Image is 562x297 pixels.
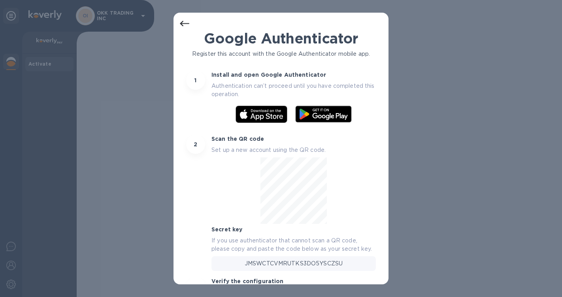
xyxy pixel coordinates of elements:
[211,225,376,233] p: Secret key
[211,82,376,98] p: Authentication can’t proceed until you have completed this operation.
[194,140,197,148] p: 2
[211,277,376,285] p: Verify the configuration
[186,50,376,58] p: Register this account with the Google Authenticator mobile app.
[194,283,197,291] p: 3
[236,106,288,123] img: Download on the App Store
[194,76,196,84] p: 1
[211,236,376,253] p: If you use authenticator that cannot scan a QR code, please copy and paste the code below as your...
[291,102,356,127] img: Get it on Google Play
[211,71,376,79] p: Install and open Google Authenticator
[211,146,376,154] p: Set up a new account using the QR code.
[245,259,343,268] p: JMSWCTCVMRUTKS3DO5YSCZSU
[211,135,376,143] p: Scan the QR code
[186,30,376,47] h1: Google Authenticator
